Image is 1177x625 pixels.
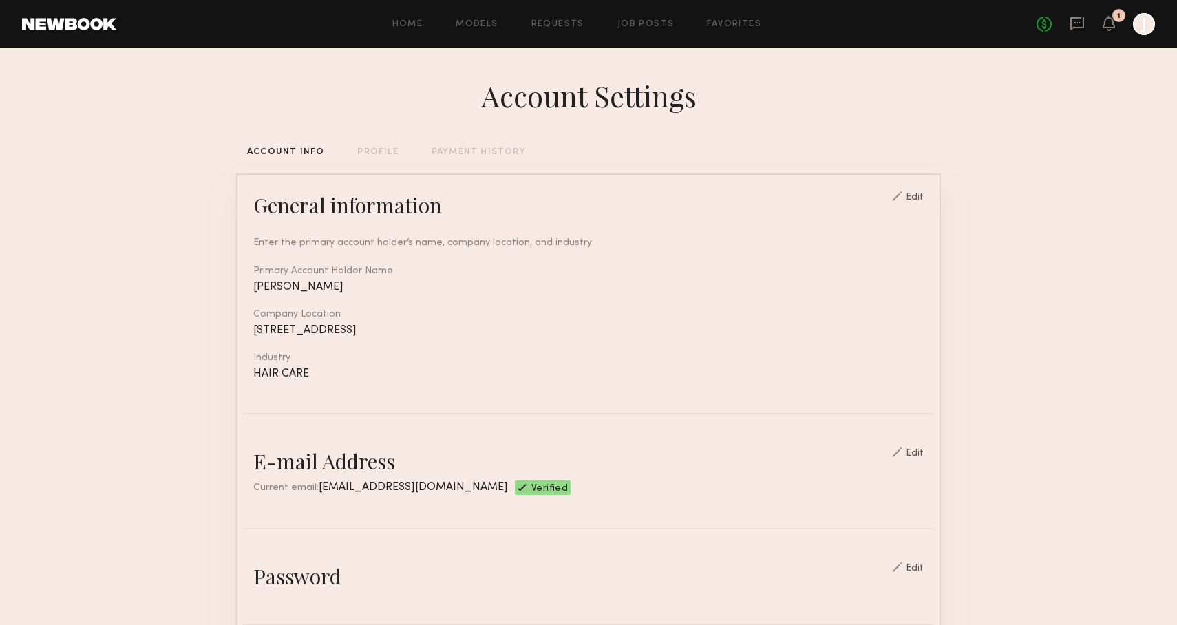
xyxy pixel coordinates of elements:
[253,191,442,219] div: General information
[481,76,697,115] div: Account Settings
[392,20,423,29] a: Home
[531,20,584,29] a: Requests
[253,368,924,380] div: HAIR CARE
[253,235,924,250] div: Enter the primary account holder’s name, company location, and industry
[707,20,761,29] a: Favorites
[617,20,675,29] a: Job Posts
[456,20,498,29] a: Models
[432,148,526,157] div: PAYMENT HISTORY
[253,480,508,495] div: Current email:
[253,562,341,590] div: Password
[247,148,324,157] div: ACCOUNT INFO
[357,148,398,157] div: PROFILE
[253,310,924,319] div: Company Location
[253,266,924,276] div: Primary Account Holder Name
[253,447,395,475] div: E-mail Address
[1133,13,1155,35] a: J
[319,482,508,493] span: [EMAIL_ADDRESS][DOMAIN_NAME]
[906,193,924,202] div: Edit
[253,325,924,337] div: [STREET_ADDRESS]
[906,564,924,573] div: Edit
[1117,12,1121,20] div: 1
[253,282,924,293] div: [PERSON_NAME]
[906,449,924,458] div: Edit
[531,484,568,495] span: Verified
[253,353,924,363] div: Industry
